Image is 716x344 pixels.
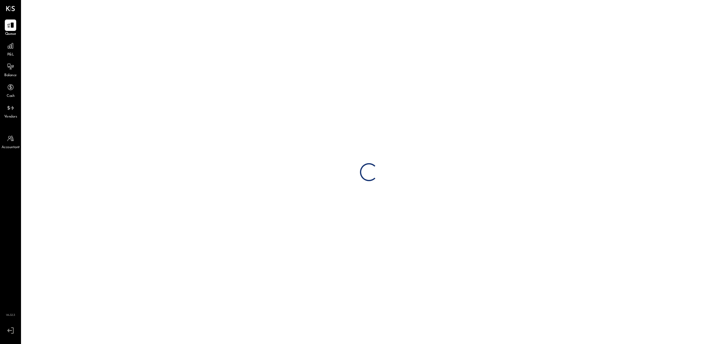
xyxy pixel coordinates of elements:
[2,145,20,150] span: Accountant
[7,52,14,58] span: P&L
[0,102,21,120] a: Vendors
[4,73,17,78] span: Balance
[0,133,21,150] a: Accountant
[0,61,21,78] a: Balance
[0,82,21,99] a: Cash
[4,114,17,120] span: Vendors
[5,31,16,37] span: Queue
[0,40,21,58] a: P&L
[0,19,21,37] a: Queue
[7,94,14,99] span: Cash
